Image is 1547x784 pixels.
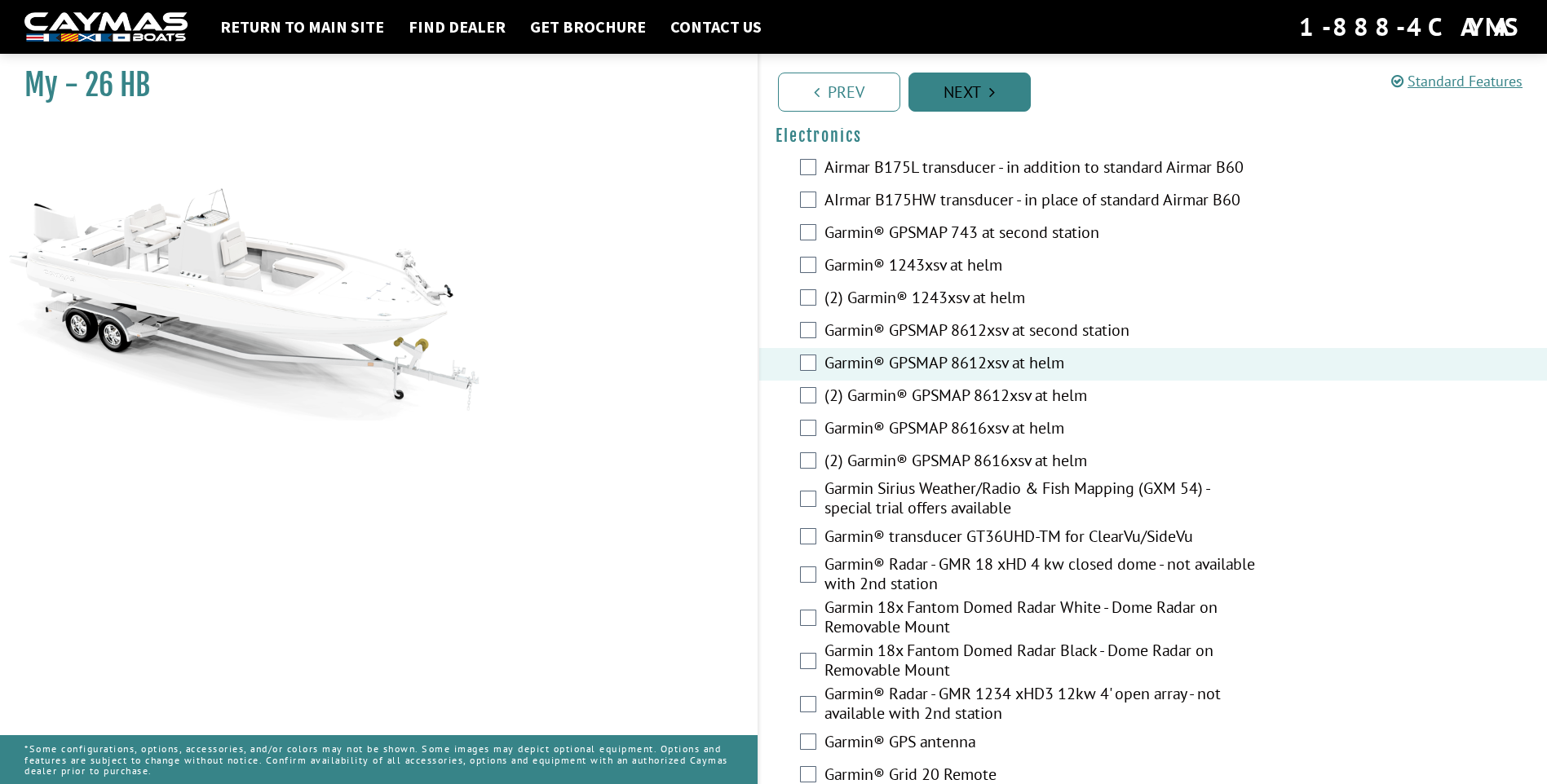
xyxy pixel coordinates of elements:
[824,732,1258,755] label: Garmin® GPS antenna
[778,73,900,112] a: Prev
[824,222,1258,246] label: Garmin® GPSMAP 743 at second station
[24,67,717,104] h1: My - 26 HB
[1299,9,1523,45] div: 1-888-4CAYMAS
[908,73,1031,112] a: Next
[824,157,1258,181] label: Airmar B175L transducer - in addition to standard Airmar B60
[824,255,1258,279] label: Garmin® 1243xsv at helm
[824,554,1258,597] label: Garmin® Radar - GMR 18 xHD 4 kw closed dome - not available with 2nd station
[824,288,1258,311] label: (2) Garmin® 1243xsv at helm
[824,641,1258,684] label: Garmin 18x Fantom Domed Radar Black - Dome Radar on Removable Mount
[824,526,1258,550] label: Garmin® transducer GT36UHD-TM for ClearVu/SideVu
[662,16,770,37] a: Contact Us
[824,684,1258,727] label: Garmin® Radar - GMR 1234 xHD3 12kw 4' open array - not available with 2nd station
[824,353,1258,377] label: Garmin® GPSMAP 8612xsv at helm
[212,16,392,37] a: Return to main site
[824,597,1258,641] label: Garmin 18x Fantom Domed Radar White - Dome Radar on Removable Mount
[824,385,1258,409] label: (2) Garmin® GPSMAP 8612xsv at helm
[24,12,188,42] img: white-logo-c9c8dbefe5ff5ceceb0f0178aa75bf4bb51f6bca0971e226c86eb53dfe498488.png
[824,478,1258,522] label: Garmin Sirius Weather/Radio & Fish Mapping (GXM 54) - special trial offers available
[824,418,1258,442] label: Garmin® GPSMAP 8616xsv at helm
[400,16,514,37] a: Find Dealer
[522,16,654,37] a: Get Brochure
[824,451,1258,474] label: (2) Garmin® GPSMAP 8616xsv at helm
[776,126,1532,146] h4: Electronics
[824,190,1258,214] label: AIrmar B175HW transducer - in place of standard Airmar B60
[1391,72,1523,90] a: Standard Features
[824,320,1258,344] label: Garmin® GPSMAP 8612xsv at second station
[24,735,733,784] p: *Some configurations, options, accessories, and/or colors may not be shown. Some images may depic...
